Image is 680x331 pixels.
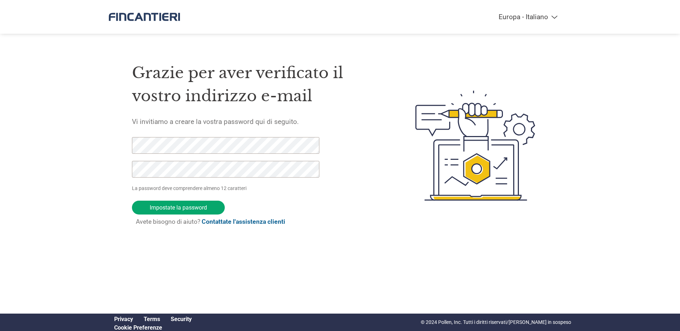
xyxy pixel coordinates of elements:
[136,218,285,225] span: Avete bisogno di aiuto?
[421,319,571,326] p: © 2024 Pollen, Inc. Tutti i diritti riservati/[PERSON_NAME] in sospeso
[132,201,225,215] input: Impostate la password
[114,324,162,331] a: Cookie Preferences, opens a dedicated popup modal window
[109,324,197,331] div: Open Cookie Preferences Modal
[114,316,133,322] a: Privacy
[132,61,382,107] h1: Grazie per aver verificato il vostro indirizzo e-mail
[202,218,285,225] a: Contattate l'assistenza clienti
[132,118,382,126] h5: Vi invitiamo a creare la vostra password qui di seguito.
[403,51,548,240] img: create-password
[144,316,160,322] a: Terms
[171,316,192,322] a: Security
[132,185,322,192] p: La password deve comprendere almeno 12 caratteri
[109,7,180,27] img: Fincantieri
